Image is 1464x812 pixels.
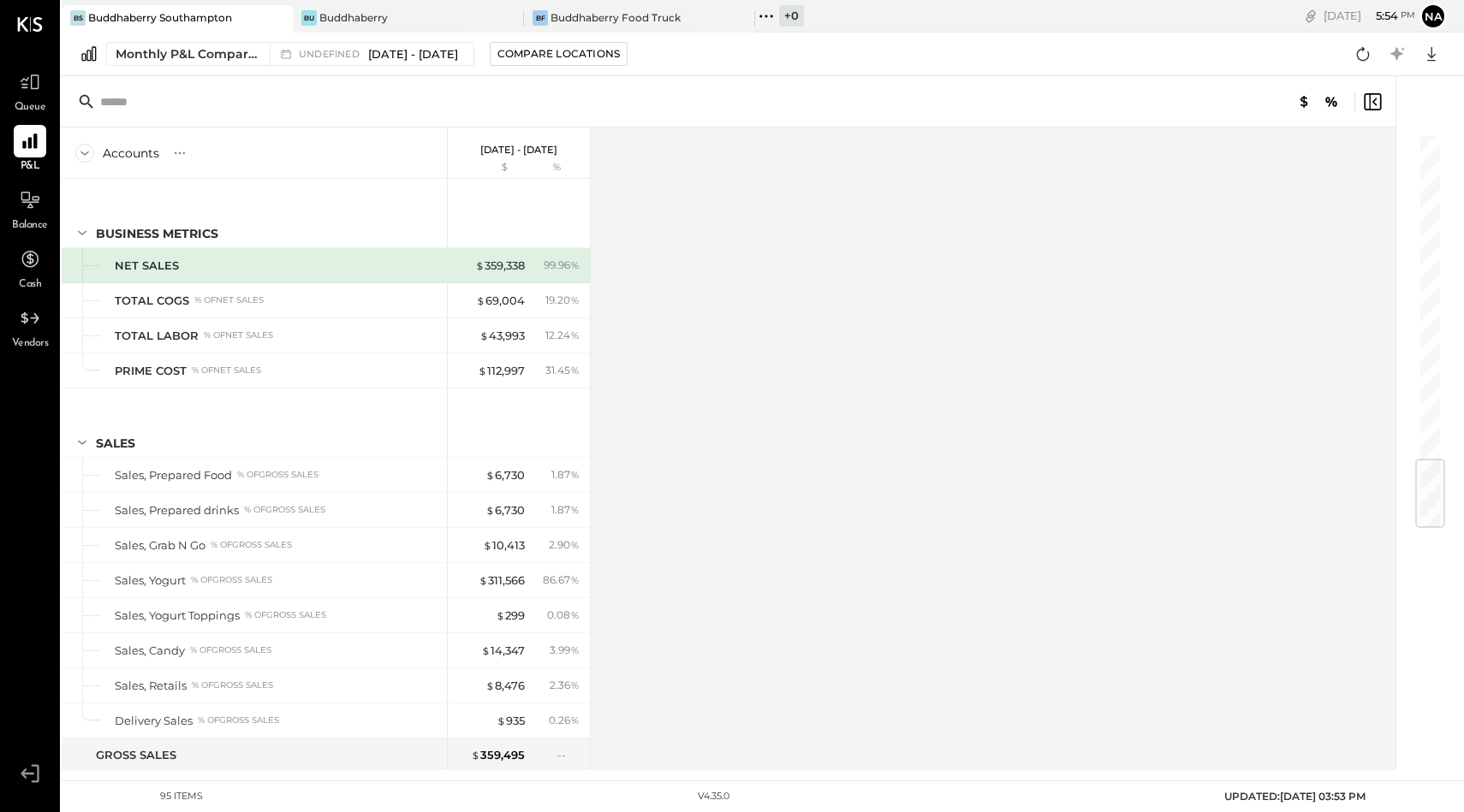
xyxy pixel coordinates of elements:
div: [DATE] [1324,8,1415,24]
div: Compare Locations [497,46,620,61]
span: % [570,502,580,516]
div: % [529,161,585,175]
div: 359,338 [475,258,525,274]
button: Monthly P&L Comparison undefined[DATE] - [DATE] [106,42,474,66]
div: BS [70,10,86,26]
span: $ [476,293,485,307]
span: Cash [19,277,41,293]
div: TOTAL COGS [115,293,189,309]
div: Sales, Prepared drinks [115,502,239,519]
span: $ [481,643,491,657]
span: $ [485,468,495,482]
div: 31.45 [545,363,580,378]
span: $ [483,538,492,552]
div: % of NET SALES [204,329,273,341]
span: % [570,328,580,341]
div: 43,993 [479,328,525,344]
span: $ [496,608,505,622]
span: % [570,678,580,691]
div: Bu [301,10,317,26]
span: [DATE] - [DATE] [368,46,458,62]
div: 6,730 [485,502,525,519]
div: 8,476 [485,678,525,694]
span: Balance [12,218,48,234]
div: Buddhaberry [319,10,388,25]
span: % [570,713,580,726]
div: Sales, Yogurt Toppings [115,608,240,624]
div: 935 [497,713,525,729]
span: $ [479,573,488,587]
div: 14,347 [481,643,525,659]
span: $ [497,714,506,727]
div: % of NET SALES [194,294,264,306]
div: 112,997 [478,363,525,379]
span: undefined [299,50,364,59]
span: $ [478,364,487,377]
div: % of GROSS SALES [192,679,273,691]
span: Queue [15,100,46,116]
span: % [570,293,580,306]
div: % of GROSS SALES [198,714,279,726]
div: % of GROSS SALES [244,504,325,516]
div: 1.87 [551,502,580,518]
span: $ [485,503,495,517]
span: $ [471,748,480,762]
div: Buddhaberry Food Truck [550,10,681,25]
span: P&L [21,159,40,175]
div: Sales, Yogurt [115,572,186,589]
div: 359,495 [471,747,525,763]
a: Cash [1,243,59,293]
div: 1.87 [551,467,580,483]
span: % [570,363,580,376]
span: $ [475,258,485,272]
div: 2.36 [550,678,580,693]
div: TOTAL LABOR [115,328,199,344]
span: $ [479,329,489,342]
div: Sales, Retails [115,678,187,694]
div: v 4.35.0 [698,790,729,803]
div: 12.24 [545,328,580,343]
div: % of GROSS SALES [191,574,272,586]
div: 311,566 [479,572,525,589]
div: 299 [496,608,525,624]
span: Vendors [12,336,49,352]
div: BUSINESS METRICS [96,225,218,242]
a: P&L [1,125,59,175]
div: $ [456,161,525,175]
button: Compare Locations [490,42,628,66]
div: copy link [1302,7,1319,25]
div: 69,004 [476,293,525,309]
div: Monthly P&L Comparison [116,45,259,62]
div: 6,730 [485,467,525,483]
span: % [570,467,580,481]
span: % [570,258,580,271]
a: Queue [1,66,59,116]
div: 19.20 [545,293,580,308]
div: + 0 [779,5,804,27]
button: na [1419,3,1447,30]
div: Delivery Sales [115,713,193,729]
div: % of NET SALES [192,365,261,376]
div: SALES [96,435,135,452]
span: $ [485,679,495,692]
span: % [570,608,580,621]
div: -- [557,748,580,762]
div: 86.67 [543,572,580,588]
div: % of GROSS SALES [211,539,292,551]
div: 0.26 [549,713,580,728]
div: Sales, Candy [115,643,185,659]
a: Vendors [1,302,59,352]
div: % of GROSS SALES [237,469,318,481]
div: GROSS SALES [96,747,176,763]
div: BF [533,10,548,26]
div: % of GROSS SALES [245,609,326,621]
a: Balance [1,184,59,234]
div: NET SALES [115,258,179,274]
div: 0.08 [547,608,580,623]
span: % [570,537,580,551]
div: % of GROSS SALES [190,644,271,656]
div: PRIME COST [115,363,187,379]
div: Sales, Grab N Go [115,537,205,554]
div: 2.90 [549,537,580,553]
p: [DATE] - [DATE] [480,144,557,156]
